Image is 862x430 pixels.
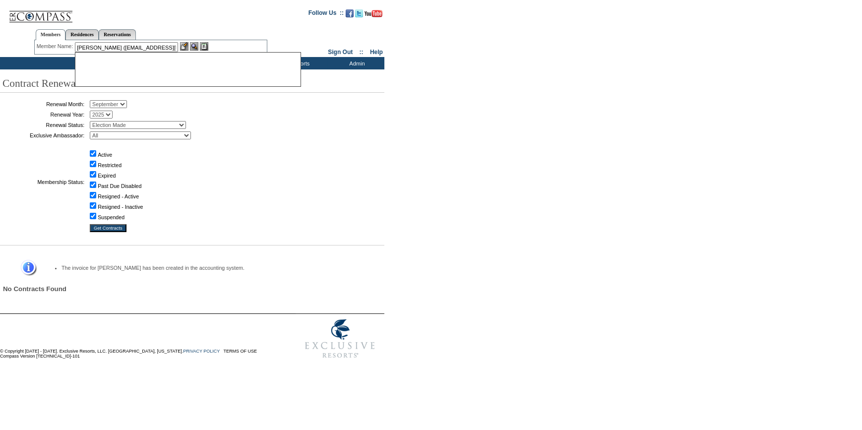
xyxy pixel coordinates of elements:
a: Sign Out [328,49,353,56]
span: :: [360,49,364,56]
td: Renewal Status: [2,121,84,129]
label: Past Due Disabled [98,183,141,189]
td: Admin [327,57,384,69]
div: Member Name: [37,42,75,51]
a: Subscribe to our YouTube Channel [365,12,382,18]
img: Reservations [200,42,208,51]
td: Renewal Month: [2,100,84,108]
td: Follow Us :: [308,8,344,20]
label: Active [98,152,112,158]
input: Get Contracts [90,224,126,232]
img: Compass Home [8,2,73,23]
a: Reservations [99,29,136,40]
img: View [190,42,198,51]
td: Exclusive Ambassador: [2,131,84,139]
a: Members [36,29,66,40]
a: Follow us on Twitter [355,12,363,18]
img: Information Message [14,260,37,276]
label: Resigned - Inactive [98,204,143,210]
td: Renewal Year: [2,111,84,119]
label: Restricted [98,162,122,168]
img: b_edit.gif [180,42,188,51]
img: Subscribe to our YouTube Channel [365,10,382,17]
label: Expired [98,173,116,179]
a: PRIVACY POLICY [183,349,220,354]
a: Become our fan on Facebook [346,12,354,18]
label: Suspended [98,214,124,220]
li: The invoice for [PERSON_NAME] has been created in the accounting system. [62,265,367,271]
a: Residences [65,29,99,40]
img: Become our fan on Facebook [346,9,354,17]
label: Resigned - Active [98,193,139,199]
a: Help [370,49,383,56]
img: Exclusive Resorts [296,314,384,364]
span: No Contracts Found [3,285,66,293]
img: Follow us on Twitter [355,9,363,17]
a: TERMS OF USE [224,349,257,354]
td: Membership Status: [2,142,84,222]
